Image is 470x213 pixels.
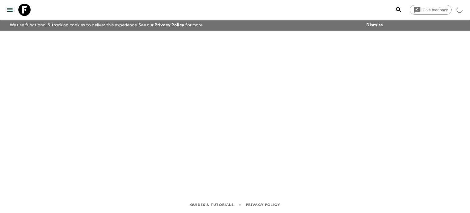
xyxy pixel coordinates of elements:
[365,21,384,29] button: Dismiss
[7,20,206,31] p: We use functional & tracking cookies to deliver this experience. See our for more.
[410,5,452,15] a: Give feedback
[393,4,405,16] button: search adventures
[419,8,451,12] span: Give feedback
[190,201,234,208] a: Guides & Tutorials
[246,201,280,208] a: Privacy Policy
[4,4,16,16] button: menu
[155,23,184,27] a: Privacy Policy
